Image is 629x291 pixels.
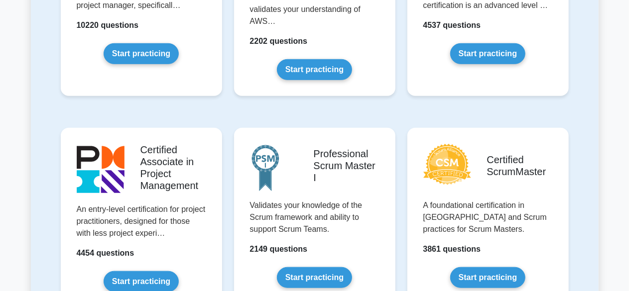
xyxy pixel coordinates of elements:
[450,267,525,288] a: Start practicing
[450,43,525,64] a: Start practicing
[277,59,352,80] a: Start practicing
[277,267,352,288] a: Start practicing
[104,43,179,64] a: Start practicing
